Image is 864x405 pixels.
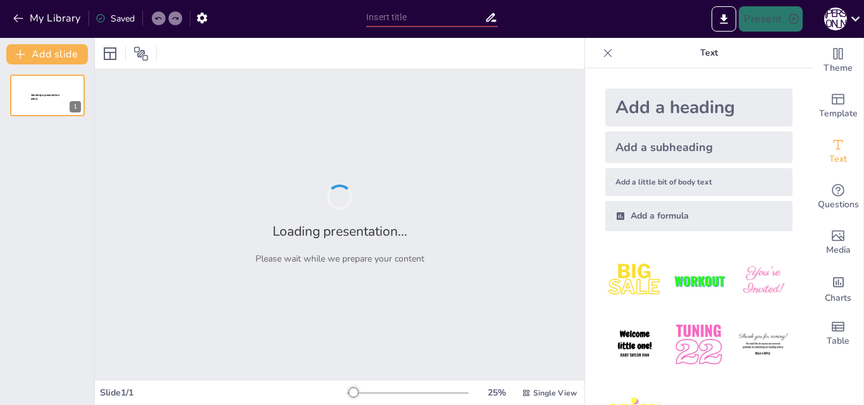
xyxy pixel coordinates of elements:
[824,61,853,75] span: Theme
[10,75,85,116] div: 1
[605,88,793,126] div: Add a heading
[829,152,847,166] span: Text
[739,6,802,32] button: Present
[605,131,793,163] div: Add a subheading
[824,8,847,30] div: А [PERSON_NAME]
[818,198,859,212] span: Questions
[481,387,512,399] div: 25 %
[605,251,664,310] img: 1.jpeg
[813,265,863,311] div: Add charts and graphs
[813,311,863,356] div: Add a table
[100,44,120,64] div: Layout
[669,315,728,374] img: 5.jpeg
[100,387,347,399] div: Slide 1 / 1
[819,107,858,121] span: Template
[9,8,86,28] button: My Library
[813,220,863,265] div: Add images, graphics, shapes or video
[605,315,664,374] img: 4.jpeg
[813,129,863,174] div: Add text boxes
[825,291,851,305] span: Charts
[133,46,149,61] span: Position
[669,251,728,310] img: 2.jpeg
[712,6,736,32] button: Export to PowerPoint
[813,83,863,129] div: Add ready made slides
[366,8,484,27] input: Insert title
[813,174,863,220] div: Get real-time input from your audience
[533,388,577,398] span: Single View
[734,315,793,374] img: 6.jpeg
[6,44,88,64] button: Add slide
[605,201,793,231] div: Add a formula
[256,253,424,265] p: Please wait while we prepare your content
[618,38,800,68] p: Text
[734,251,793,310] img: 3.jpeg
[605,168,793,196] div: Add a little bit of body text
[813,38,863,83] div: Change the overall theme
[826,243,851,257] span: Media
[31,94,59,100] span: Sendsteps presentation editor
[96,13,135,25] div: Saved
[827,334,849,348] span: Table
[273,222,407,240] h2: Loading presentation...
[824,6,847,32] button: А [PERSON_NAME]
[70,101,81,112] div: 1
